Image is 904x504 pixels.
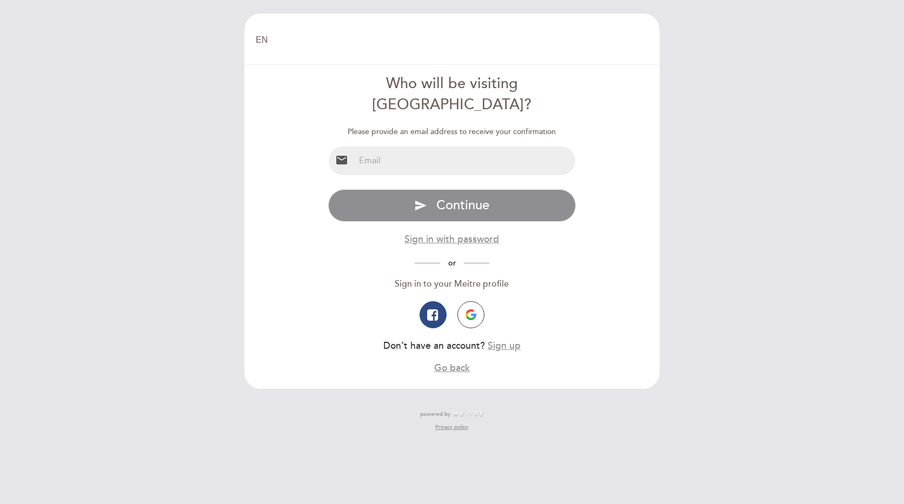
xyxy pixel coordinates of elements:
[435,423,468,431] a: Privacy policy
[328,189,576,222] button: send Continue
[420,410,484,418] a: powered by
[420,410,450,418] span: powered by
[440,258,464,268] span: or
[335,154,348,167] i: email
[436,197,489,213] span: Continue
[383,340,485,352] span: Don’t have an account?
[328,127,576,137] div: Please provide an email address to receive your confirmation
[466,309,476,320] img: icon-google.png
[453,412,484,417] img: MEITRE
[328,278,576,290] div: Sign in to your Meitre profile
[434,361,470,375] button: Go back
[328,74,576,116] div: Who will be visiting [GEOGRAPHIC_DATA]?
[404,233,499,246] button: Sign in with password
[355,147,576,175] input: Email
[488,339,521,353] button: Sign up
[414,199,427,212] i: send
